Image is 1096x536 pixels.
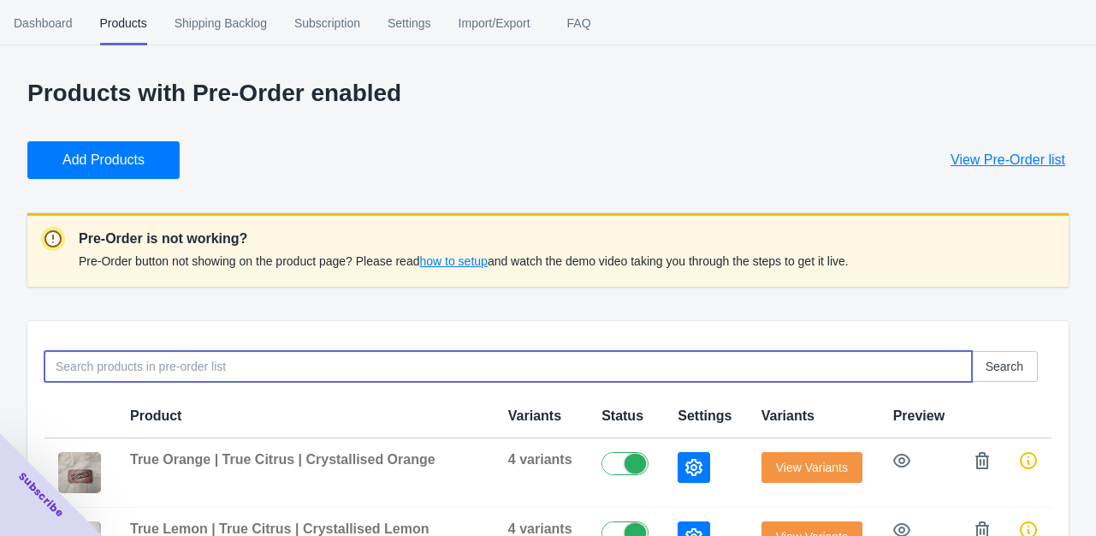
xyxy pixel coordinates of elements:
[79,229,849,249] p: Pre-Order is not working?
[419,254,487,268] span: how to setup
[100,1,147,45] span: Products
[388,1,431,45] span: Settings
[15,469,67,521] span: Subscribe
[44,351,972,382] input: Search products in pre-order list
[951,152,1065,169] span: View Pre-Order list
[893,408,945,423] span: Preview
[761,452,862,483] button: View Variants
[294,1,360,45] span: Subscription
[508,408,561,423] span: Variants
[130,408,181,423] span: Product
[14,1,73,45] span: Dashboard
[508,521,572,536] span: 4 variants
[508,452,572,467] span: 4 variants
[175,1,267,45] span: Shipping Backlog
[986,360,1023,373] span: Search
[130,452,435,467] span: True Orange | True Citrus | Crystallised Orange
[678,408,732,423] span: Settings
[776,461,848,474] span: View Variants
[79,254,849,268] span: Pre-Order button not showing on the product page? Please read and watch the demo video taking you...
[558,1,601,45] span: FAQ
[930,141,1086,179] button: View Pre-Order list
[459,1,530,45] span: Import/Export
[761,408,815,423] span: Variants
[27,80,1069,107] p: Products with Pre-Order enabled
[130,521,429,536] span: True Lemon | True Citrus | Crystallised Lemon
[971,351,1038,382] button: Search
[62,152,145,169] span: Add Products
[601,408,643,423] span: Status
[27,141,180,179] button: Add Products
